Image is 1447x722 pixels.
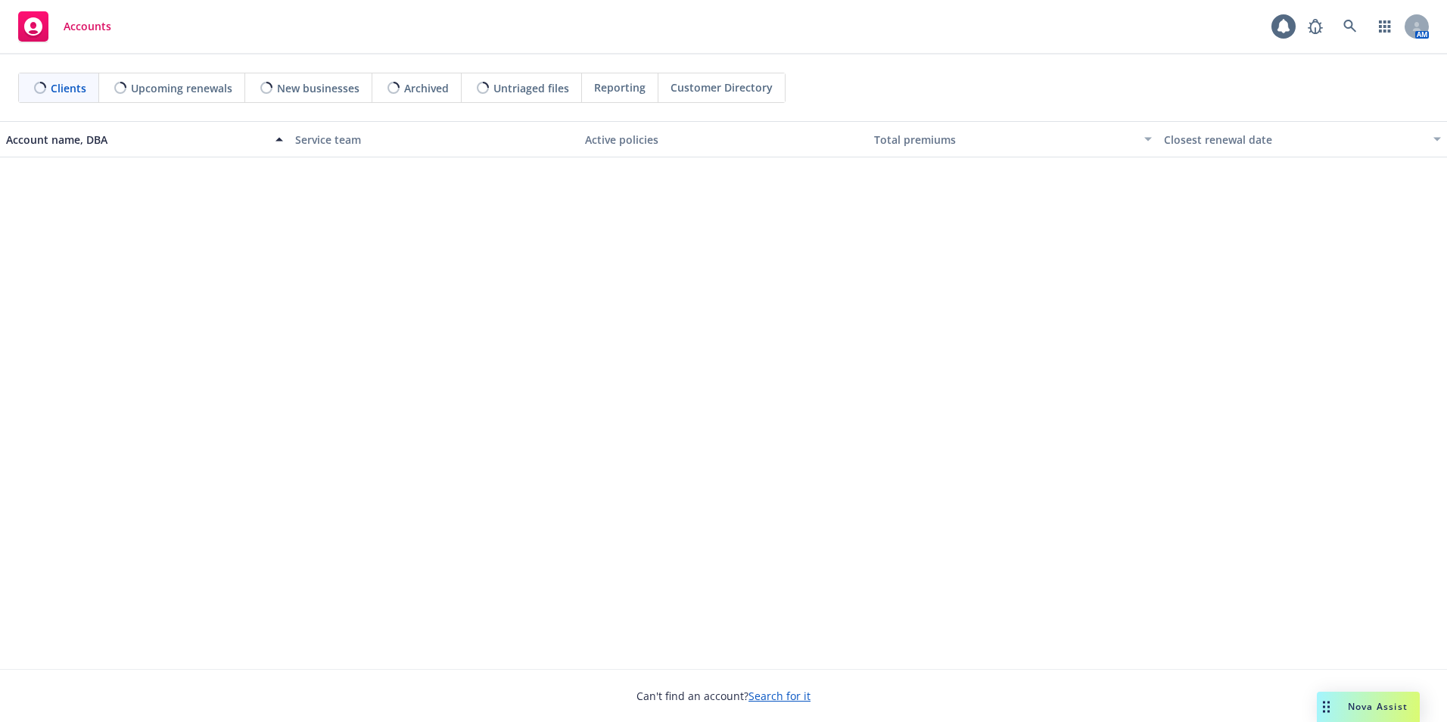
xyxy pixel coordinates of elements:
[6,132,266,148] div: Account name, DBA
[1348,700,1408,713] span: Nova Assist
[585,132,862,148] div: Active policies
[671,79,773,95] span: Customer Directory
[636,688,811,704] span: Can't find an account?
[51,80,86,96] span: Clients
[1335,11,1365,42] a: Search
[1158,121,1447,157] button: Closest renewal date
[493,80,569,96] span: Untriaged files
[874,132,1134,148] div: Total premiums
[748,689,811,703] a: Search for it
[1317,692,1420,722] button: Nova Assist
[295,132,572,148] div: Service team
[594,79,646,95] span: Reporting
[12,5,117,48] a: Accounts
[131,80,232,96] span: Upcoming renewals
[1164,132,1424,148] div: Closest renewal date
[277,80,359,96] span: New businesses
[1370,11,1400,42] a: Switch app
[868,121,1157,157] button: Total premiums
[579,121,868,157] button: Active policies
[289,121,578,157] button: Service team
[64,20,111,33] span: Accounts
[1300,11,1330,42] a: Report a Bug
[404,80,449,96] span: Archived
[1317,692,1336,722] div: Drag to move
